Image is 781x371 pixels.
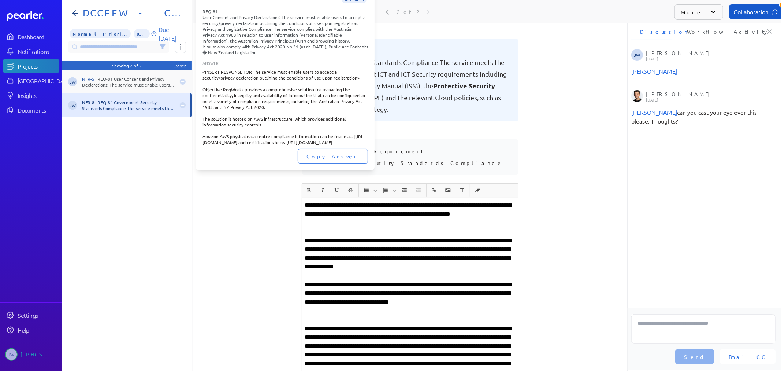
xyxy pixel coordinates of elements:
a: JW[PERSON_NAME] [3,345,59,364]
div: 2 of 2 [397,8,419,15]
span: Insert Ordered List [379,184,397,197]
button: Send [675,349,714,364]
span: Jeremy Williams [631,49,643,61]
div: REQ-84 Government Security Standards Compliance The service meets the Australian Government ICT a... [82,99,175,111]
p: [DATE] [646,98,773,102]
div: Notifications [18,48,59,55]
span: Email CC [729,353,767,360]
div: Showing 2 of 2 [112,63,142,69]
button: Clear Formatting [472,184,484,197]
a: Insights [3,89,59,102]
span: Clear Formatting [471,184,484,197]
p: Due [DATE] [159,25,186,43]
span: NFR-8 [82,99,97,105]
a: Projects [3,59,59,73]
button: Insert link [428,184,440,197]
span: Italic [316,184,330,197]
p: [DATE] [646,56,773,61]
div: <INSERT RESPONSE FOR The service must enable users to accept a security/privacy declaration outli... [202,69,368,145]
pre: REQ-84 Government Security Standards Compliance The service meets the Australian Government ICT a... [308,45,513,115]
span: Increase Indent [398,184,411,197]
button: Insert Ordered List [379,184,392,197]
div: Documents [18,106,59,114]
div: can you cast your eye over this please. Thoughts? [631,108,776,125]
span: 0% of Questions Completed [134,29,150,38]
button: Increase Indent [398,184,411,197]
span: Jeremy Williams [5,348,18,361]
button: Italic [317,184,329,197]
div: [PERSON_NAME] [646,90,773,102]
button: Bold [303,184,315,197]
img: James Layton [631,90,643,102]
li: Activity [725,23,766,40]
button: Insert Unordered List [360,184,373,197]
span: Decrease Indent [412,184,425,197]
li: Discussion [631,23,672,40]
span: Underline [330,184,343,197]
div: [PERSON_NAME] [21,348,57,361]
span: Jeremy Williams [68,101,77,110]
span: Strike through [344,184,357,197]
a: Dashboard [7,11,59,21]
div: REQ-81 User Consent and Privacy Declarations: The service must enable users to accept a security/... [82,76,175,88]
span: Priority [70,29,131,38]
div: Help [18,326,59,334]
span: ANSWER [202,61,219,65]
a: Help [3,323,59,337]
div: [PERSON_NAME] [646,49,773,61]
p: Information [302,130,518,136]
span: Bold [302,184,316,197]
span: Jeremy Williams [68,77,77,86]
p: More [681,8,702,16]
span: Insert Unordered List [360,184,378,197]
span: James Layton [631,67,677,75]
button: Copy Answer [298,149,368,164]
a: Notifications [3,45,59,58]
div: Projects [18,62,59,70]
div: Dashboard [18,33,59,40]
a: Settings [3,309,59,322]
a: [GEOGRAPHIC_DATA] [3,74,59,87]
a: Dashboard [3,30,59,43]
a: Documents [3,103,59,117]
pre: Non-Functional Requirement Government Security Standards Compliance [308,145,503,169]
li: Workflow [678,23,719,40]
button: Strike through [345,184,357,197]
button: Insert table [456,184,468,197]
div: Settings [18,312,59,319]
span: Jon Mills [631,109,677,116]
button: Email CC [720,349,776,364]
div: Insights [18,92,59,99]
span: NFR-5 [82,76,97,82]
button: Underline [331,184,343,197]
div: Reset [174,63,186,69]
button: Insert Image [442,184,454,197]
div: [GEOGRAPHIC_DATA] [18,77,72,84]
span: Copy Answer [306,153,359,160]
h1: DCCEEW - Compliance System [80,7,180,19]
span: Send [684,353,705,360]
p: Question [302,29,518,36]
div: REQ-81 User Consent and Privacy Declarations: The service must enable users to accept a security/... [202,8,368,55]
